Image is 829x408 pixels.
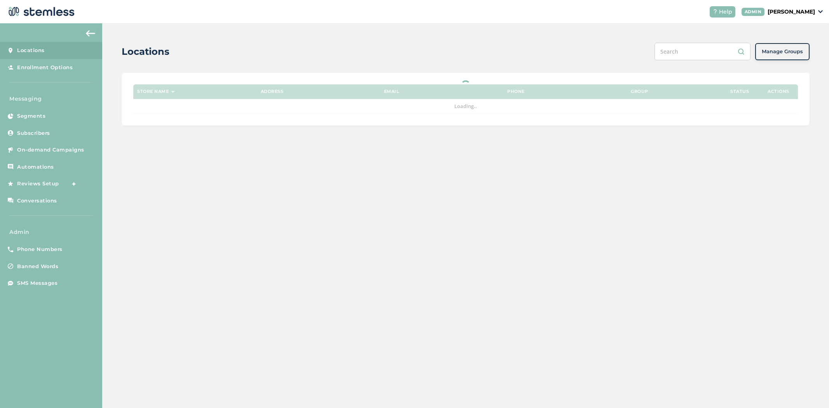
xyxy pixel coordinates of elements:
span: Phone Numbers [17,246,63,253]
img: icon_down-arrow-small-66adaf34.svg [818,10,823,13]
span: Automations [17,163,54,171]
img: icon-help-white-03924b79.svg [713,9,717,14]
button: Manage Groups [755,43,810,60]
img: glitter-stars-b7820f95.gif [65,176,80,192]
img: logo-dark-0685b13c.svg [6,4,75,19]
span: Locations [17,47,45,54]
h2: Locations [122,45,169,59]
span: Help [719,8,732,16]
span: SMS Messages [17,279,58,287]
iframe: Chat Widget [790,371,829,408]
img: icon-arrow-back-accent-c549486e.svg [86,30,95,37]
span: Manage Groups [762,48,803,56]
span: Subscribers [17,129,50,137]
span: Banned Words [17,263,58,270]
span: On-demand Campaigns [17,146,84,154]
input: Search [654,43,750,60]
p: [PERSON_NAME] [768,8,815,16]
span: Enrollment Options [17,64,73,71]
div: ADMIN [742,8,765,16]
span: Reviews Setup [17,180,59,188]
span: Segments [17,112,45,120]
span: Conversations [17,197,57,205]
